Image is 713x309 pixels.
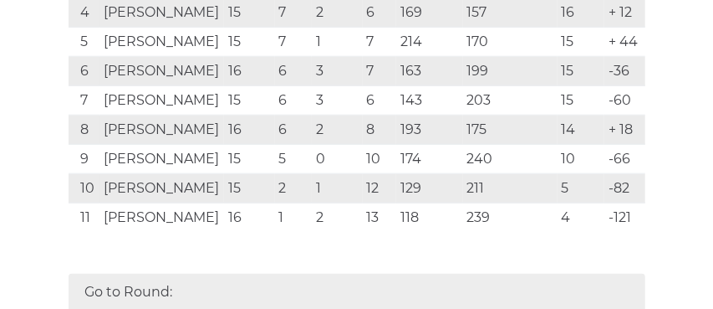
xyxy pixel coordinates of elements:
td: 174 [396,145,463,174]
td: 6 [363,86,396,116]
td: [PERSON_NAME] [99,116,224,145]
td: 129 [396,174,463,203]
td: 240 [463,145,558,174]
td: 6 [69,57,99,86]
td: 170 [463,28,558,57]
td: 1 [312,174,363,203]
td: 12 [363,174,396,203]
td: [PERSON_NAME] [99,203,224,233]
td: 214 [396,28,463,57]
td: 143 [396,86,463,116]
td: 193 [396,116,463,145]
td: -121 [604,203,645,233]
td: 239 [463,203,558,233]
td: 8 [69,116,99,145]
td: 7 [69,86,99,116]
td: 1 [275,203,312,233]
td: 7 [363,28,396,57]
td: 8 [363,116,396,145]
td: 15 [224,174,275,203]
td: 14 [558,116,604,145]
td: 5 [558,174,604,203]
td: 199 [463,57,558,86]
td: 10 [558,145,604,174]
td: 4 [558,203,604,233]
td: 6 [275,57,312,86]
td: 163 [396,57,463,86]
td: 3 [312,57,363,86]
td: 118 [396,203,463,233]
td: 211 [463,174,558,203]
td: 6 [275,86,312,116]
td: [PERSON_NAME] [99,145,224,174]
td: 15 [558,28,604,57]
td: 203 [463,86,558,116]
td: [PERSON_NAME] [99,57,224,86]
td: 2 [312,203,363,233]
td: 15 [558,57,604,86]
td: 2 [275,174,312,203]
td: -60 [604,86,645,116]
td: 9 [69,145,99,174]
td: 10 [69,174,99,203]
td: [PERSON_NAME] [99,86,224,116]
td: 5 [275,145,312,174]
td: 15 [224,28,275,57]
td: 16 [224,203,275,233]
td: 16 [224,57,275,86]
td: 15 [558,86,604,116]
td: 16 [224,116,275,145]
td: + 44 [604,28,645,57]
td: -66 [604,145,645,174]
td: 5 [69,28,99,57]
td: 11 [69,203,99,233]
td: 10 [363,145,396,174]
td: -82 [604,174,645,203]
td: 2 [312,116,363,145]
td: 15 [224,86,275,116]
td: + 18 [604,116,645,145]
td: 3 [312,86,363,116]
td: 1 [312,28,363,57]
td: -36 [604,57,645,86]
td: [PERSON_NAME] [99,28,224,57]
td: 175 [463,116,558,145]
td: 7 [275,28,312,57]
td: [PERSON_NAME] [99,174,224,203]
td: 0 [312,145,363,174]
td: 13 [363,203,396,233]
td: 7 [363,57,396,86]
td: 15 [224,145,275,174]
td: 6 [275,116,312,145]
